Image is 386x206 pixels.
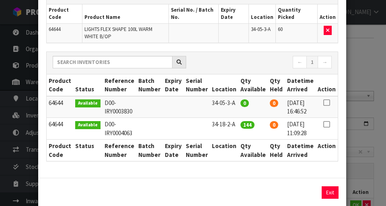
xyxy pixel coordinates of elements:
[47,118,73,140] td: 64644
[82,4,168,23] th: Product Name
[73,140,103,161] th: Status
[322,186,339,199] button: Exit
[285,96,316,118] td: [DATE] 16:46:52
[285,140,316,161] th: Datetime Arrived
[249,4,276,23] th: Location
[210,118,238,140] td: 34-18-2-A
[268,140,285,161] th: Qty Held
[276,4,318,23] th: Quantity Picked
[103,74,136,96] th: Reference Number
[75,121,101,129] span: Available
[210,96,238,118] td: 34-05-3-A
[84,26,152,40] span: LIGHTS FLEX SHAPE 100L WARM WHITE B/OP
[184,140,210,161] th: Serial Number
[238,140,268,161] th: Qty Available
[47,4,82,23] th: Product Code
[251,26,271,33] span: 34-05-3-A
[285,118,316,140] td: [DATE] 11:09:28
[184,74,210,96] th: Serial Number
[198,56,332,70] nav: Page navigation
[73,74,103,96] th: Status
[163,140,184,161] th: Expiry Date
[240,99,249,107] span: 0
[240,121,255,129] span: 144
[317,4,338,23] th: Action
[210,74,238,96] th: Location
[47,74,73,96] th: Product Code
[268,74,285,96] th: Qty Held
[210,140,238,161] th: Location
[47,140,73,161] th: Product Code
[270,99,278,107] span: 0
[103,140,136,161] th: Reference Number
[49,26,61,33] span: 64644
[278,26,283,33] span: 60
[270,121,278,129] span: 0
[103,118,136,140] td: D00-IRY0004063
[306,56,318,69] a: 1
[316,74,338,96] th: Action
[47,96,73,118] td: 64644
[318,56,332,69] a: →
[219,4,249,23] th: Expiry Date
[103,96,136,118] td: D00-IRY0003830
[285,74,316,96] th: Datetime Arrived
[75,99,101,107] span: Available
[293,56,307,69] a: ←
[53,56,172,68] input: Search inventories
[238,74,268,96] th: Qty Available
[136,74,162,96] th: Batch Number
[136,140,162,161] th: Batch Number
[163,74,184,96] th: Expiry Date
[169,4,219,23] th: Serial No. / Batch No.
[316,140,338,161] th: Action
